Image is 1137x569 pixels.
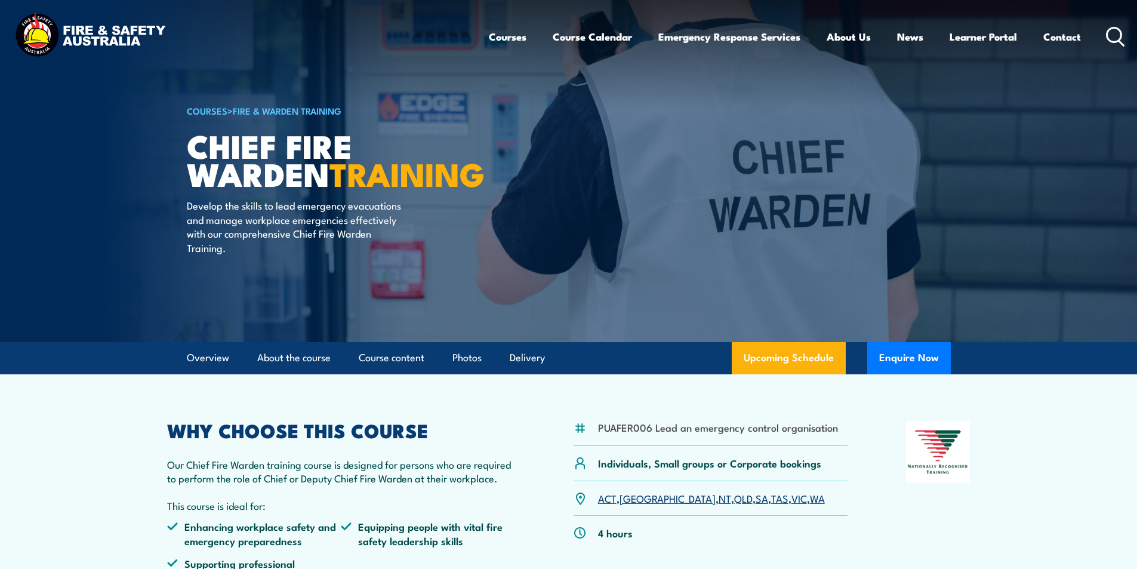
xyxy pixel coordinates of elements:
[257,342,331,374] a: About the course
[732,342,846,374] a: Upcoming Schedule
[167,422,516,438] h2: WHY CHOOSE THIS COURSE
[510,342,545,374] a: Delivery
[329,148,485,198] strong: TRAINING
[897,21,923,53] a: News
[187,131,482,187] h1: Chief Fire Warden
[167,499,516,512] p: This course is ideal for:
[187,198,405,254] p: Develop the skills to lead emergency evacuations and manage workplace emergencies effectively wit...
[791,491,807,505] a: VIC
[658,21,800,53] a: Emergency Response Services
[598,456,821,470] p: Individuals, Small groups or Corporate bookings
[167,457,516,485] p: Our Chief Fire Warden training course is designed for persons who are required to perform the rol...
[233,104,341,117] a: Fire & Warden Training
[341,519,515,548] li: Equipping people with vital fire safety leadership skills
[598,526,633,540] p: 4 hours
[827,21,871,53] a: About Us
[734,491,753,505] a: QLD
[771,491,788,505] a: TAS
[906,422,970,482] img: Nationally Recognised Training logo.
[489,21,526,53] a: Courses
[1043,21,1081,53] a: Contact
[452,342,482,374] a: Photos
[187,103,482,118] h6: >
[950,21,1017,53] a: Learner Portal
[810,491,825,505] a: WA
[167,519,341,548] li: Enhancing workplace safety and emergency preparedness
[867,342,951,374] button: Enquire Now
[620,491,716,505] a: [GEOGRAPHIC_DATA]
[719,491,731,505] a: NT
[598,491,617,505] a: ACT
[187,104,227,117] a: COURSES
[598,420,838,434] li: PUAFER006 Lead an emergency control organisation
[359,342,424,374] a: Course content
[598,491,825,505] p: , , , , , , ,
[187,342,229,374] a: Overview
[553,21,632,53] a: Course Calendar
[756,491,768,505] a: SA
